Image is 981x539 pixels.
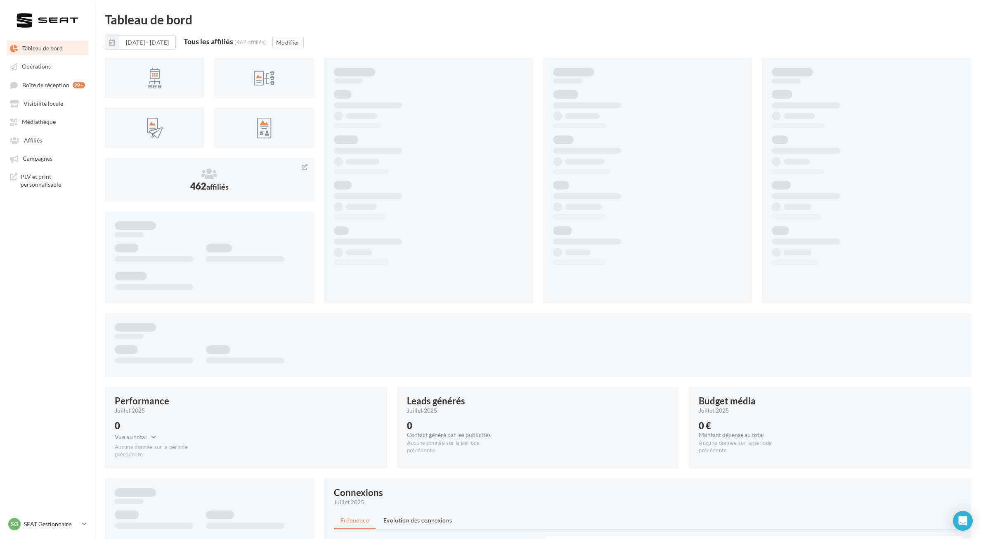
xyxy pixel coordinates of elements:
[699,406,729,415] span: juillet 2025
[407,397,465,406] div: Leads générés
[115,444,208,458] div: Aucune donnée sur la période précédente
[334,488,383,497] div: Connexions
[7,516,88,532] a: SG SEAT Gestionnaire
[11,520,18,528] span: SG
[334,498,364,506] span: juillet 2025
[234,39,266,45] div: (462 affiliés)
[383,517,452,524] span: Evolution des connexions
[5,151,90,166] a: Campagnes
[190,180,229,192] span: 462
[22,119,56,126] span: Médiathèque
[699,397,756,406] div: Budget média
[21,173,85,189] span: PLV et print personnalisable
[699,439,792,454] div: Aucune donnée sur la période précédente
[184,38,233,45] div: Tous les affiliés
[115,432,160,442] button: Vue au total
[22,81,69,88] span: Boîte de réception
[22,63,51,70] span: Opérations
[23,155,52,162] span: Campagnes
[953,511,973,531] div: Open Intercom Messenger
[22,45,63,52] span: Tableau de bord
[115,406,145,415] span: juillet 2025
[5,40,90,55] a: Tableau de bord
[407,421,500,430] div: 0
[206,182,229,191] span: affiliés
[5,59,90,74] a: Opérations
[5,114,90,129] a: Médiathèque
[5,77,90,93] a: Boîte de réception 99+
[5,169,90,192] a: PLV et print personnalisable
[119,36,176,50] button: [DATE] - [DATE]
[699,432,792,438] div: Montant dépensé au total
[272,37,304,48] button: Modifier
[5,96,90,111] a: Visibilité locale
[105,36,176,50] button: [DATE] - [DATE]
[407,432,500,438] div: Contact généré par les publicités
[24,100,63,107] span: Visibilité locale
[407,406,437,415] span: juillet 2025
[24,137,42,144] span: Affiliés
[115,397,169,406] div: Performance
[407,439,500,454] div: Aucune donnée sur la période précédente
[5,133,90,147] a: Affiliés
[115,421,208,430] div: 0
[73,82,85,88] div: 99+
[699,421,792,430] div: 0 €
[24,520,79,528] p: SEAT Gestionnaire
[105,13,971,26] div: Tableau de bord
